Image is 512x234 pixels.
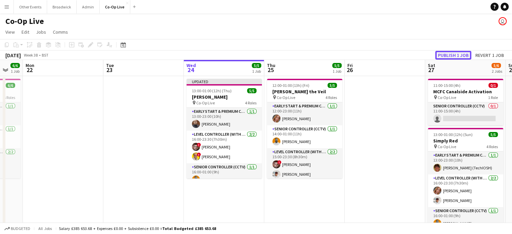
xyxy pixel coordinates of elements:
[100,0,130,13] button: Co-Op Live
[428,207,503,230] app-card-role: Senior Controller (CCTV)1/116:00-01:00 (9h)[PERSON_NAME]
[428,89,503,95] h3: MCFC Canalside Activation
[5,52,21,59] div: [DATE]
[3,28,18,36] a: View
[499,17,507,25] app-user-avatar: Ashley Fielding
[77,0,100,13] button: Admin
[247,88,257,93] span: 5/5
[186,62,196,68] span: Wed
[267,148,342,181] app-card-role: Level Controller (with CCTV)2/215:00-23:30 (8h30m)![PERSON_NAME][PERSON_NAME]
[11,226,30,231] span: Budgeted
[186,163,262,186] app-card-role: Senior Controller (CCTV)1/116:00-01:00 (9h)[PERSON_NAME]
[10,63,20,68] span: 6/6
[428,174,503,207] app-card-role: Level Controller (with CCTV)2/216:00-23:30 (7h30m)[PERSON_NAME][PERSON_NAME]
[277,160,281,164] span: !
[197,143,201,147] span: !
[435,51,471,60] button: Publish 1 job
[33,28,49,36] a: Jobs
[106,62,114,68] span: Tue
[22,29,29,35] span: Edit
[267,102,342,125] app-card-role: Early Start & Premium Controller (with CCTV)1/112:00-23:00 (11h)[PERSON_NAME]
[332,63,342,68] span: 5/5
[186,79,262,84] div: Updated
[185,66,196,74] span: 24
[346,66,353,74] span: 26
[37,226,53,231] span: All jobs
[186,79,262,178] app-job-card: Updated13:00-01:00 (12h) (Thu)5/5[PERSON_NAME] Co-Op Live4 RolesEarly Start & Premium Controller ...
[11,69,20,74] div: 1 Job
[433,132,473,137] span: 13:00-01:00 (12h) (Sun)
[4,95,15,100] span: 5 Roles
[53,29,68,35] span: Comms
[428,152,503,174] app-card-role: Early Start & Premium Controller (with CCTV)1/113:00-23:00 (10h)[PERSON_NAME] (TechIOSH)
[252,69,261,74] div: 1 Job
[266,66,275,74] span: 25
[186,108,262,131] app-card-role: Early Start & Premium Controller (with CCTV)1/113:00-23:00 (10h)[PERSON_NAME]
[438,95,456,100] span: Co-Op Live
[22,53,39,58] span: Week 38
[488,132,498,137] span: 5/5
[326,95,337,100] span: 4 Roles
[488,95,498,100] span: 1 Role
[36,29,46,35] span: Jobs
[428,128,503,228] app-job-card: 13:00-01:00 (12h) (Sun)5/5Simply Red Co-Op Live4 RolesEarly Start & Premium Controller (with CCTV...
[105,66,114,74] span: 23
[252,63,261,68] span: 5/5
[488,83,498,88] span: 0/1
[6,83,15,88] span: 6/6
[428,79,503,125] app-job-card: 11:00-15:00 (4h)0/1MCFC Canalside Activation Co-Op Live1 RoleSenior Controller (CCTV)0/111:00-15:...
[14,0,47,13] button: Other Events
[277,95,295,100] span: Co-Op Live
[186,131,262,163] app-card-role: Level Controller (with CCTV)2/216:00-23:30 (7h30m)![PERSON_NAME]![PERSON_NAME]
[491,63,501,68] span: 5/6
[245,100,257,105] span: 4 Roles
[5,16,44,26] h1: Co-Op Live
[162,226,216,231] span: Total Budgeted £385 653.68
[427,66,435,74] span: 27
[25,66,34,74] span: 22
[47,0,77,13] button: Broadwick
[5,29,15,35] span: View
[186,94,262,100] h3: [PERSON_NAME]
[59,226,216,231] div: Salary £385 653.68 + Expenses £0.00 + Subsistence £0.00 =
[267,62,275,68] span: Thu
[272,83,309,88] span: 12:00-01:00 (13h) (Fri)
[192,88,232,93] span: 13:00-01:00 (12h) (Thu)
[428,102,503,125] app-card-role: Senior Controller (CCTV)0/111:00-15:00 (4h)
[3,225,31,232] button: Budgeted
[267,125,342,148] app-card-role: Senior Controller (CCTV)1/114:00-01:00 (11h)[PERSON_NAME]
[492,69,502,74] div: 2 Jobs
[19,28,32,36] a: Edit
[428,138,503,144] h3: Simply Red
[347,62,353,68] span: Fri
[328,83,337,88] span: 5/5
[486,144,498,149] span: 4 Roles
[267,89,342,95] h3: [PERSON_NAME] the Veil
[196,100,215,105] span: Co-Op Live
[333,69,341,74] div: 1 Job
[473,51,507,60] button: Revert 1 job
[267,79,342,178] app-job-card: 12:00-01:00 (13h) (Fri)5/5[PERSON_NAME] the Veil Co-Op Live4 RolesEarly Start & Premium Controlle...
[428,62,435,68] span: Sat
[197,153,201,157] span: !
[42,53,48,58] div: BST
[26,62,34,68] span: Mon
[433,83,460,88] span: 11:00-15:00 (4h)
[50,28,71,36] a: Comms
[438,144,456,149] span: Co-Op Live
